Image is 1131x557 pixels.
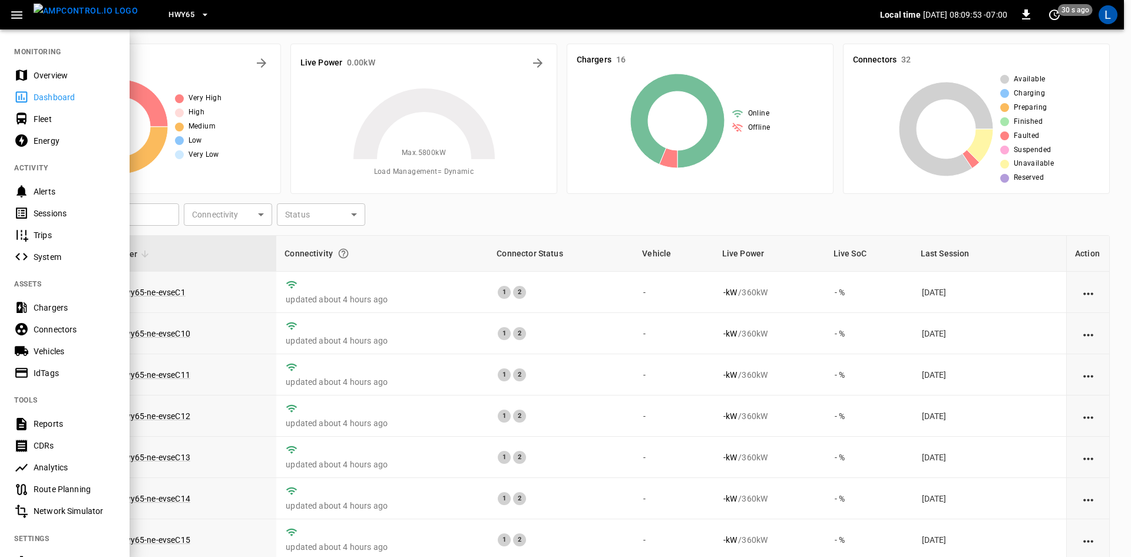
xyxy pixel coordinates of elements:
span: HWY65 [168,8,194,22]
div: Reports [34,418,115,430]
div: Trips [34,229,115,241]
div: Sessions [34,207,115,219]
img: ampcontrol.io logo [34,4,138,18]
div: CDRs [34,440,115,451]
div: Vehicles [34,345,115,357]
div: Network Simulator [34,505,115,517]
div: Route Planning [34,483,115,495]
div: Alerts [34,186,115,197]
span: 30 s ago [1058,4,1093,16]
div: Fleet [34,113,115,125]
button: set refresh interval [1045,5,1064,24]
p: [DATE] 08:09:53 -07:00 [923,9,1007,21]
div: profile-icon [1099,5,1117,24]
div: Energy [34,135,115,147]
div: IdTags [34,367,115,379]
p: Local time [880,9,921,21]
div: Overview [34,70,115,81]
div: Connectors [34,324,115,335]
div: Chargers [34,302,115,314]
div: Dashboard [34,91,115,103]
div: System [34,251,115,263]
div: Analytics [34,462,115,473]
